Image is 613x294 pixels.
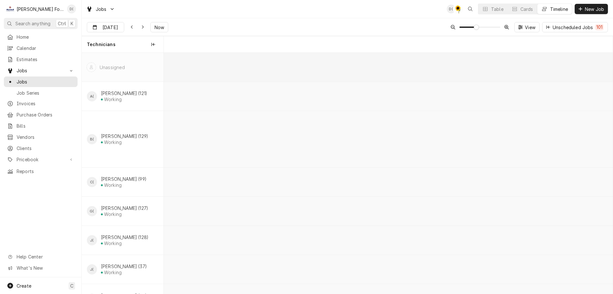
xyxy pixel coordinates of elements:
[17,265,74,271] span: What's New
[87,177,97,187] div: Chris Branca (99)'s Avatar
[101,176,147,182] div: [PERSON_NAME] (99)
[17,67,65,74] span: Jobs
[454,4,463,13] div: Christine Walker (110)'s Avatar
[87,206,97,216] div: G(
[87,206,97,216] div: Gabe Collazo (127)'s Avatar
[84,4,117,14] a: Go to Jobs
[524,24,537,31] span: View
[4,251,78,262] a: Go to Help Center
[4,143,78,154] a: Clients
[87,134,97,144] div: B(
[87,41,116,48] span: Technicians
[87,235,97,245] div: J(
[4,32,78,42] a: Home
[542,22,608,32] button: Unscheduled Jobs101
[17,56,74,63] span: Estimates
[87,134,97,144] div: Brett Haworth (129)'s Avatar
[4,154,78,165] a: Go to Pricebook
[150,22,168,32] button: Now
[4,109,78,120] a: Purchase Orders
[101,205,148,211] div: [PERSON_NAME] (127)
[67,4,76,13] div: Derek Testa (81)'s Avatar
[4,166,78,177] a: Reports
[447,4,456,13] div: Derek Testa (81)'s Avatar
[96,6,107,12] span: Jobs
[4,88,78,98] a: Job Series
[17,168,74,175] span: Reports
[4,65,78,76] a: Go to Jobs
[104,211,122,217] div: Working
[514,22,540,32] button: View
[104,270,122,275] div: Working
[17,253,74,260] span: Help Center
[104,97,122,102] div: Working
[491,6,503,12] div: Table
[87,264,97,274] div: J(
[4,98,78,109] a: Invoices
[4,76,78,87] a: Jobs
[465,4,475,14] button: Open search
[87,177,97,187] div: C(
[100,65,125,70] div: Unassigned
[67,4,76,13] div: D(
[58,20,66,27] span: Ctrl
[87,235,97,245] div: James Lunney (128)'s Avatar
[575,4,608,14] button: New Job
[104,139,122,145] div: Working
[447,4,456,13] div: D(
[104,182,122,188] div: Working
[17,134,74,140] span: Vendors
[4,132,78,142] a: Vendors
[17,283,31,289] span: Create
[104,241,122,246] div: Working
[520,6,533,12] div: Cards
[17,34,74,40] span: Home
[17,156,65,163] span: Pricebook
[87,91,97,101] div: Andy Christopoulos (121)'s Avatar
[454,4,463,13] div: C(
[87,264,97,274] div: Jose DeMelo (37)'s Avatar
[4,54,78,65] a: Estimates
[70,282,73,289] span: C
[101,264,147,269] div: [PERSON_NAME] (37)
[4,121,78,131] a: Bills
[17,111,74,118] span: Purchase Orders
[17,6,64,12] div: [PERSON_NAME] Food Equipment Service
[6,4,15,13] div: M
[17,145,74,152] span: Clients
[17,78,74,85] span: Jobs
[101,234,148,240] div: [PERSON_NAME] (128)
[87,91,97,101] div: A(
[17,123,74,129] span: Bills
[17,100,74,107] span: Invoices
[153,24,165,31] span: Now
[71,20,73,27] span: K
[101,91,147,96] div: [PERSON_NAME] (121)
[584,6,605,12] span: New Job
[17,90,74,96] span: Job Series
[553,24,604,31] div: Unscheduled Jobs
[15,20,50,27] span: Search anything
[4,43,78,53] a: Calendar
[596,24,602,30] div: 101
[87,22,124,32] button: [DATE]
[17,45,74,52] span: Calendar
[4,18,78,29] button: Search anythingCtrlK
[550,6,568,12] div: Timeline
[82,36,163,53] div: Technicians column. SPACE for context menu
[4,263,78,273] a: Go to What's New
[6,4,15,13] div: Marshall Food Equipment Service's Avatar
[101,133,148,139] div: [PERSON_NAME] (129)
